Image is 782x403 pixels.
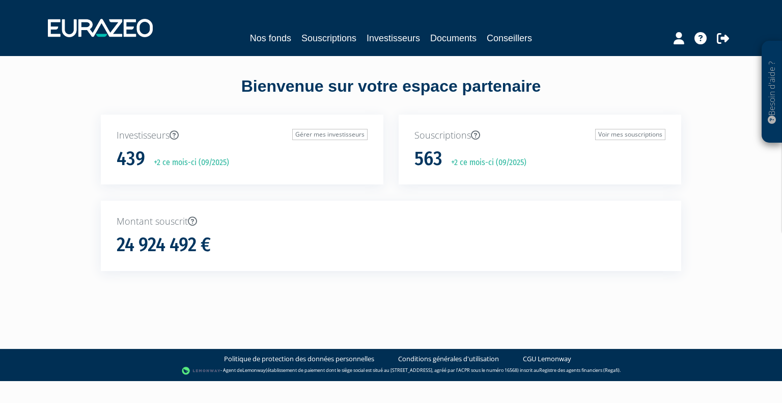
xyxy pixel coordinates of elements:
h1: 24 924 492 € [117,234,211,256]
a: Nos fonds [250,31,291,45]
a: Conditions générales d'utilisation [398,354,499,364]
a: Registre des agents financiers (Regafi) [539,367,620,373]
p: +2 ce mois-ci (09/2025) [444,157,526,169]
a: Souscriptions [301,31,356,45]
p: Montant souscrit [117,215,665,228]
img: logo-lemonway.png [182,366,221,376]
a: Documents [430,31,477,45]
a: Conseillers [487,31,532,45]
p: Souscriptions [414,129,665,142]
a: Gérer mes investisseurs [292,129,368,140]
a: Politique de protection des données personnelles [224,354,374,364]
div: - Agent de (établissement de paiement dont le siège social est situé au [STREET_ADDRESS], agréé p... [10,366,772,376]
a: CGU Lemonway [523,354,571,364]
a: Lemonway [242,367,266,373]
p: +2 ce mois-ci (09/2025) [147,157,229,169]
p: Besoin d'aide ? [766,46,778,138]
div: Bienvenue sur votre espace partenaire [93,75,689,115]
p: Investisseurs [117,129,368,142]
img: 1732889491-logotype_eurazeo_blanc_rvb.png [48,19,153,37]
h1: 563 [414,148,442,170]
a: Voir mes souscriptions [595,129,665,140]
a: Investisseurs [367,31,420,45]
h1: 439 [117,148,145,170]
